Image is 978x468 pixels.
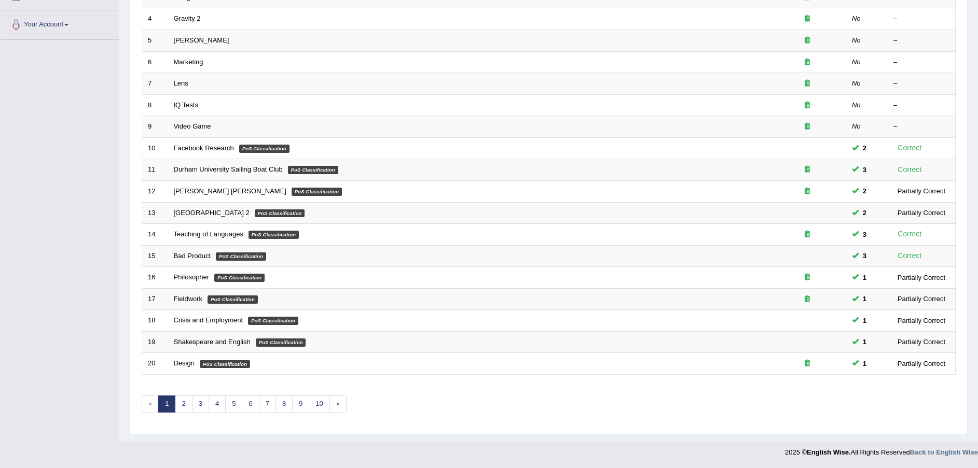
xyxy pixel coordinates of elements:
div: Partially Correct [893,293,949,304]
div: Exam occurring question [774,36,841,46]
span: You can still take this question [859,358,871,369]
a: 3 [192,395,209,413]
a: 10 [309,395,329,413]
div: Exam occurring question [774,165,841,175]
div: Exam occurring question [774,79,841,89]
div: Exam occurring question [774,101,841,110]
a: Design [174,359,195,367]
em: PoS Classification [288,166,338,174]
td: 17 [142,288,168,310]
td: 12 [142,180,168,202]
td: 13 [142,202,168,224]
a: Crisis and Employment [174,316,243,324]
td: 5 [142,30,168,52]
div: – [893,122,949,132]
em: No [852,36,861,44]
a: 1 [158,395,175,413]
td: 14 [142,224,168,246]
div: – [893,79,949,89]
em: No [852,15,861,22]
em: PoS Classification [239,145,290,153]
a: Philosopher [174,273,210,281]
div: – [893,58,949,67]
a: Shakespeare and English [174,338,251,346]
span: You can still take this question [859,293,871,304]
a: Gravity 2 [174,15,201,22]
strong: English Wise. [807,448,850,456]
div: Exam occurring question [774,294,841,304]
span: You can still take this question [859,143,871,153]
div: Partially Correct [893,272,949,283]
td: 18 [142,310,168,332]
span: You can still take this question [859,229,871,240]
td: 15 [142,245,168,267]
em: PoS Classification [256,338,306,347]
a: Bad Product [174,252,211,260]
span: You can still take this question [859,315,871,326]
div: – [893,36,949,46]
a: 9 [292,395,309,413]
em: PoS Classification [200,360,250,368]
div: Correct [893,164,926,176]
div: Exam occurring question [774,230,841,239]
a: Video Game [174,122,211,130]
div: Exam occurring question [774,14,841,24]
div: Correct [893,228,926,240]
a: Fieldwork [174,295,203,303]
a: Your Account [1,10,119,36]
td: 16 [142,267,168,289]
div: Partially Correct [893,358,949,369]
a: » [329,395,347,413]
span: You can still take this question [859,250,871,261]
div: Exam occurring question [774,359,841,368]
a: [PERSON_NAME] [174,36,229,44]
span: You can still take this question [859,272,871,283]
div: Exam occurring question [774,273,841,282]
a: 2 [175,395,192,413]
em: PoS Classification [208,295,258,304]
span: You can still take this question [859,186,871,196]
em: PoS Classification [216,252,266,261]
div: Partially Correct [893,207,949,218]
td: 8 [142,94,168,116]
div: Exam occurring question [774,58,841,67]
td: 6 [142,51,168,73]
a: 6 [242,395,259,413]
a: 5 [225,395,242,413]
a: Marketing [174,58,203,66]
a: Back to English Wise [910,448,978,456]
div: Correct [893,250,926,262]
span: You can still take this question [859,207,871,218]
div: Correct [893,142,926,154]
em: No [852,79,861,87]
div: Exam occurring question [774,187,841,196]
span: You can still take this question [859,336,871,347]
em: PoS Classification [248,317,298,325]
div: Exam occurring question [774,122,841,132]
div: Partially Correct [893,186,949,196]
td: 20 [142,353,168,375]
span: « [142,395,159,413]
div: – [893,14,949,24]
td: 7 [142,73,168,95]
td: 4 [142,8,168,30]
em: PoS Classification [249,231,299,239]
em: PoS Classification [214,274,265,282]
em: PoS Classification [255,209,305,218]
a: 8 [276,395,293,413]
em: PoS Classification [292,188,342,196]
td: 19 [142,331,168,353]
a: 4 [209,395,226,413]
a: IQ Tests [174,101,198,109]
a: [PERSON_NAME] [PERSON_NAME] [174,187,286,195]
div: 2025 © All Rights Reserved [785,442,978,457]
div: Partially Correct [893,315,949,326]
div: – [893,101,949,110]
em: No [852,58,861,66]
a: 7 [259,395,276,413]
a: Durham University Sailing Boat Club [174,165,283,173]
td: 9 [142,116,168,138]
td: 10 [142,137,168,159]
a: Lens [174,79,188,87]
a: Teaching of Languages [174,230,243,238]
